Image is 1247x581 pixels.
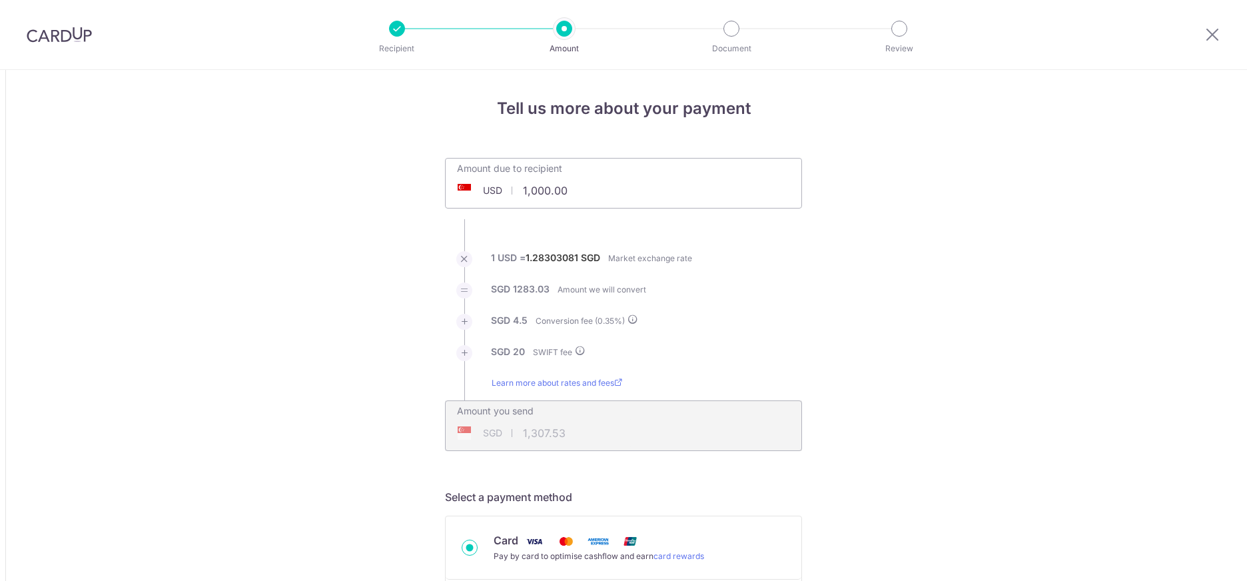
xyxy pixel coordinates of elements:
[483,426,502,440] span: SGD
[483,184,502,197] span: USD
[491,314,510,327] label: SGD
[682,42,781,55] p: Document
[457,162,562,175] label: Amount due to recipient
[617,533,643,550] img: Union Pay
[491,251,600,273] label: 1 USD =
[462,532,785,563] div: Card Visa Mastercard American Express Union Pay Pay by card to optimise cashflow and earncard rew...
[533,345,586,359] label: SWIFT fee
[27,27,92,43] img: CardUp
[598,316,614,326] span: 0.35
[492,376,622,400] a: Learn more about rates and fees
[536,314,638,328] label: Conversion fee ( %)
[494,550,704,563] div: Pay by card to optimise cashflow and earn
[513,345,525,358] label: 20
[348,42,446,55] p: Recipient
[491,283,510,296] label: SGD
[521,533,548,550] img: Visa
[526,251,578,265] label: 1.28303081
[457,404,534,418] label: Amount you send
[585,533,612,550] img: American Express
[491,345,510,358] label: SGD
[513,314,528,327] label: 4.5
[445,97,802,121] h4: Tell us more about your payment
[553,533,580,550] img: Mastercard
[515,42,614,55] p: Amount
[494,534,518,547] span: Card
[513,283,550,296] label: 1283.03
[1162,541,1234,574] iframe: Opens a widget where you can find more information
[558,283,646,296] label: Amount we will convert
[653,551,704,561] a: card rewards
[608,252,692,265] label: Market exchange rate
[850,42,949,55] p: Review
[581,251,600,265] label: SGD
[445,489,802,505] h5: Select a payment method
